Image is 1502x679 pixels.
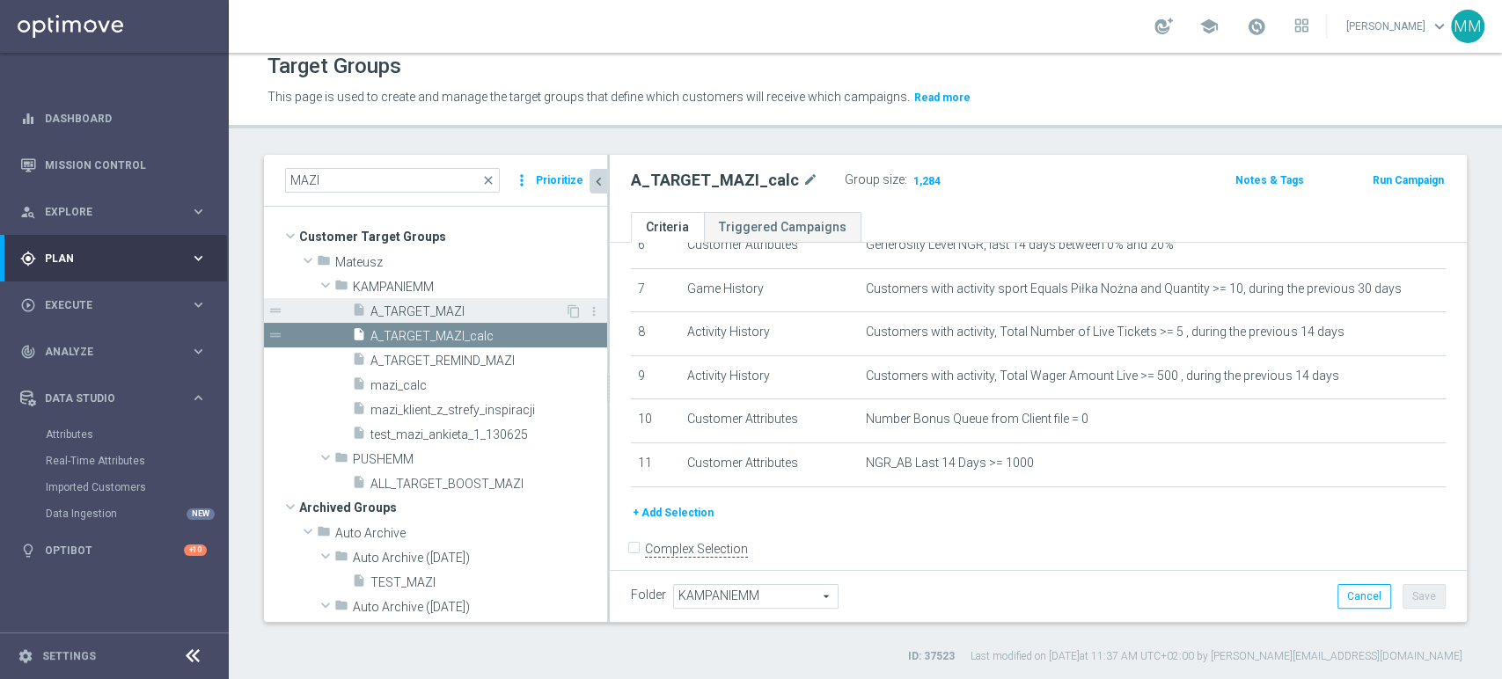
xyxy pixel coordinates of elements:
button: Notes & Tags [1234,171,1306,190]
td: Customer Attributes [680,399,860,443]
i: equalizer [20,111,36,127]
i: keyboard_arrow_right [190,343,207,360]
span: A_TARGET_REMIND_MAZI [370,354,607,369]
div: NEW [187,508,215,520]
button: Save [1403,584,1446,609]
div: Real-Time Attributes [46,448,227,474]
i: insert_drive_file [352,475,366,495]
span: close [481,173,495,187]
span: mazi_klient_z_strefy_inspiracji [370,403,607,418]
i: insert_drive_file [352,303,366,323]
h1: Target Groups [267,54,401,79]
div: Dashboard [20,95,207,142]
button: chevron_left [590,169,607,193]
td: Activity History [680,312,860,356]
button: person_search Explore keyboard_arrow_right [19,205,208,219]
div: Imported Customers [46,474,227,500]
button: Cancel [1337,584,1391,609]
td: Customer Attributes [680,442,860,486]
span: 1,284 [912,174,942,191]
span: test_mazi_ankieta_1_130625 [370,427,607,442]
div: MM [1451,10,1484,43]
i: track_changes [20,344,36,360]
button: Data Studio keyboard_arrow_right [19,391,208,405]
div: lightbulb Optibot +10 [19,544,208,558]
button: equalizer Dashboard [19,112,208,126]
span: Customer Target Groups [299,224,607,249]
i: lightbulb [20,543,36,559]
span: A_TARGET_MAZI_calc [370,329,607,344]
i: folder [317,253,331,274]
i: play_circle_outline [20,297,36,313]
span: Customers with activity, Total Number of Live Tickets >= 5 , during the previous 14 days [866,325,1344,339]
span: Auto Archive (2023-04-13) [353,600,607,615]
span: Data Studio [45,393,190,404]
span: Mateusz [335,255,607,270]
td: 9 [631,355,680,399]
button: play_circle_outline Execute keyboard_arrow_right [19,298,208,312]
span: Auto Archive (2022-12-19) [353,551,607,566]
a: Triggered Campaigns [704,212,861,243]
button: Run Campaign [1371,171,1446,190]
td: 7 [631,268,680,312]
div: Plan [20,251,190,266]
span: Analyze [45,347,190,357]
td: 11 [631,442,680,486]
span: TEST_MAZI [370,575,607,590]
a: Settings [42,651,96,661]
span: Customers with activity, Total Wager Amount Live >= 500 , during the previous 14 days [866,369,1338,383]
span: Archived Groups [299,495,607,520]
span: keyboard_arrow_down [1430,17,1449,36]
span: Customers with activity sport Equals Piłka Nożna and Quantity >= 10, during the previous 30 days [866,281,1401,296]
td: Customer Attributes [680,224,860,268]
span: KAMPANIEMM [353,280,607,295]
div: Mission Control [20,142,207,188]
div: Data Ingestion [46,500,227,527]
i: mode_edit [802,170,818,191]
i: folder [334,450,348,471]
a: Criteria [631,212,704,243]
td: 8 [631,312,680,356]
button: Prioritize [533,169,586,193]
span: Execute [45,300,190,310]
button: + Add Selection [631,503,715,522]
button: Mission Control [19,158,208,172]
i: insert_drive_file [352,573,366,594]
i: insert_drive_file [352,401,366,421]
h2: A_TARGET_MAZI_calc [631,170,799,191]
button: Read more [912,88,972,107]
td: 6 [631,224,680,268]
i: keyboard_arrow_right [190,296,207,313]
i: Duplicate Target group [567,304,581,318]
span: Explore [45,207,190,217]
span: This page is used to create and manage the target groups that define which customers will receive... [267,90,910,104]
i: chevron_left [590,173,607,190]
span: Generosity Level NGR, last 14 days between 0% and 20% [866,237,1174,252]
label: Folder [631,588,666,602]
a: Optibot [45,527,184,573]
button: track_changes Analyze keyboard_arrow_right [19,345,208,359]
i: folder [334,549,348,569]
span: school [1199,17,1219,36]
a: Attributes [46,427,183,442]
span: mazi_calc [370,378,607,393]
i: keyboard_arrow_right [190,250,207,266]
span: A_TARGET_MAZI [370,304,565,319]
i: person_search [20,204,36,220]
i: more_vert [587,304,601,318]
a: Real-Time Attributes [46,454,183,468]
label: ID: 37523 [908,649,955,664]
a: [PERSON_NAME]keyboard_arrow_down [1344,13,1451,40]
span: ALL_TARGET_BOOST_MAZI [370,477,607,492]
span: PUSHEMM [353,452,607,467]
i: insert_drive_file [352,426,366,446]
a: Data Ingestion [46,507,183,521]
i: keyboard_arrow_right [190,203,207,220]
button: gps_fixed Plan keyboard_arrow_right [19,252,208,266]
div: +10 [184,544,207,556]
